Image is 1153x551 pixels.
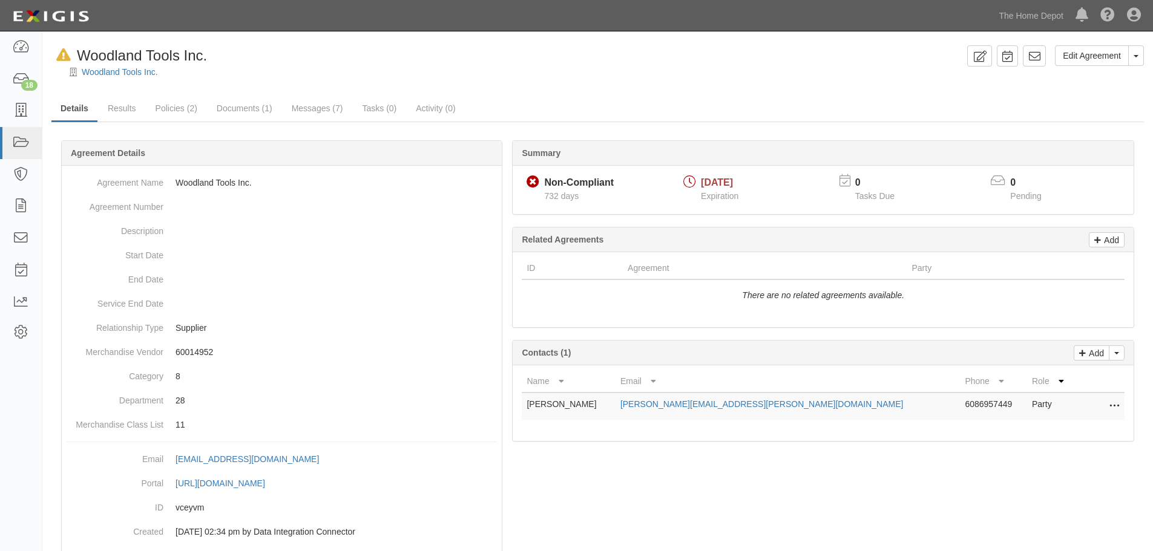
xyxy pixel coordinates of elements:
dt: Email [67,447,163,465]
p: 11 [176,419,497,431]
dt: Start Date [67,243,163,261]
th: Name [522,370,615,393]
a: Messages (7) [283,96,352,120]
dd: [DATE] 02:34 pm by Data Integration Connector [67,520,497,544]
dd: vceyvm [67,495,497,520]
a: Results [99,96,145,120]
i: In Default since 10/01/2023 [56,49,71,62]
a: [PERSON_NAME][EMAIL_ADDRESS][PERSON_NAME][DOMAIN_NAME] [620,399,904,409]
dt: Description [67,219,163,237]
dt: Agreement Name [67,171,163,189]
b: Contacts (1) [522,348,571,357]
a: [EMAIL_ADDRESS][DOMAIN_NAME] [176,454,332,464]
dt: Service End Date [67,292,163,310]
a: Details [51,96,97,122]
b: Agreement Details [71,148,145,158]
th: Email [616,370,961,393]
a: The Home Depot [993,4,1069,28]
b: Summary [522,148,560,158]
dt: Portal [67,471,163,489]
a: Woodland Tools Inc. [82,67,158,77]
a: Tasks (0) [353,96,406,120]
b: Related Agreements [522,235,603,244]
td: Party [1027,393,1076,420]
td: [PERSON_NAME] [522,393,615,420]
img: logo-5460c22ac91f19d4615b14bd174203de0afe785f0fc80cf4dbbc73dc1793850b.png [9,5,93,27]
dt: Merchandise Vendor [67,340,163,358]
a: Activity (0) [407,96,464,120]
a: Add [1074,345,1109,360]
dt: Category [67,364,163,382]
span: [DATE] [701,177,733,187]
th: ID [522,257,623,279]
dt: End Date [67,267,163,285]
div: Woodland Tools Inc. [51,45,207,66]
th: Agreement [623,257,907,279]
p: 0 [1010,176,1056,190]
dt: Created [67,520,163,538]
dt: Merchandise Class List [67,412,163,431]
p: Add [1101,233,1119,247]
p: Add [1086,346,1104,360]
div: Non-Compliant [544,176,614,190]
a: Documents (1) [208,96,281,120]
td: 6086957449 [960,393,1027,420]
i: Non-Compliant [527,176,539,189]
dt: Agreement Number [67,195,163,213]
dd: Woodland Tools Inc. [67,171,497,195]
p: 28 [176,394,497,406]
div: [EMAIL_ADDRESS][DOMAIN_NAME] [176,453,319,465]
span: Expiration [701,191,738,201]
a: Policies (2) [146,96,206,120]
p: 8 [176,370,497,382]
dt: Relationship Type [67,316,163,334]
span: Woodland Tools Inc. [77,47,207,64]
a: [URL][DOMAIN_NAME] [176,478,278,488]
dd: Supplier [67,316,497,340]
i: Help Center - Complianz [1100,8,1115,23]
span: Tasks Due [855,191,895,201]
i: There are no related agreements available. [742,290,904,300]
dt: Department [67,388,163,406]
span: Since 09/10/2023 [544,191,579,201]
p: 0 [855,176,910,190]
th: Phone [960,370,1027,393]
a: Edit Agreement [1055,45,1129,66]
th: Party [907,257,1071,279]
div: 18 [21,80,38,91]
a: Add [1089,232,1125,247]
span: Pending [1010,191,1041,201]
dt: ID [67,495,163,514]
p: 60014952 [176,346,497,358]
th: Role [1027,370,1076,393]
